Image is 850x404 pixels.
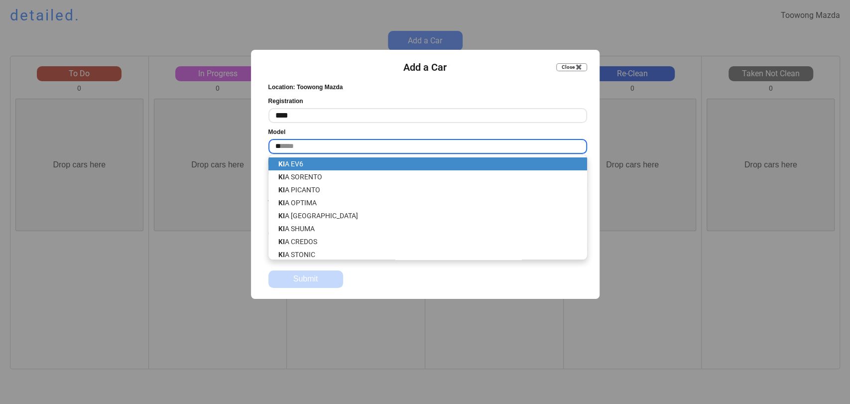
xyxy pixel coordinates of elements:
[278,251,285,259] strong: KI
[556,63,587,71] button: Close ✖️
[403,60,447,74] div: Add a Car
[278,212,285,220] strong: KI
[268,183,587,196] p: A PICANTO
[278,225,285,233] strong: KI
[268,157,587,170] p: A EV6
[278,173,285,181] strong: KI
[278,186,285,194] strong: KI
[278,238,285,246] strong: KI
[268,170,587,183] p: A SORENTO
[278,199,285,207] strong: KI
[278,160,285,168] strong: KI
[268,248,587,261] p: A STONIC
[268,128,286,136] div: Model
[268,97,303,106] div: Registration
[268,270,343,288] button: Submit
[268,235,587,248] p: A CREDOS
[268,222,587,235] p: A SHUMA
[268,83,343,92] div: Location: Toowong Mazda
[268,196,587,209] p: A OPTIMA
[268,209,587,222] p: A [GEOGRAPHIC_DATA]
